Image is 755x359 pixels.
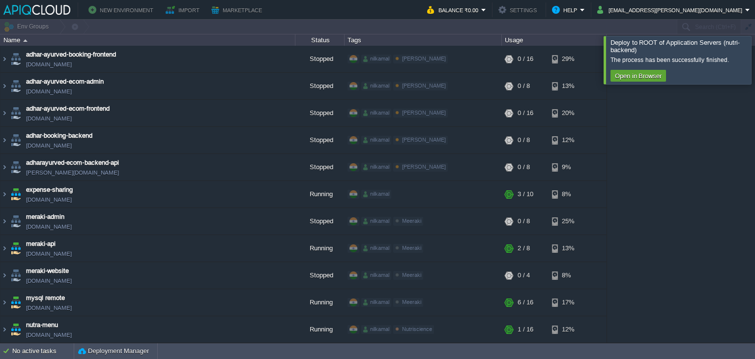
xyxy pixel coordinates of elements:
[518,289,533,316] div: 6 / 16
[518,316,533,343] div: 1 / 16
[552,181,584,208] div: 8%
[361,109,391,118] div: nilkamal
[518,235,530,262] div: 2 / 8
[402,218,421,224] span: Meeraki
[552,208,584,235] div: 25%
[295,127,345,153] div: Stopped
[26,249,72,259] a: [DOMAIN_NAME]
[211,4,265,16] button: Marketplace
[26,276,72,286] a: [DOMAIN_NAME]
[295,208,345,235] div: Stopped
[9,100,23,126] img: AMDAwAAAACH5BAEAAAAALAAAAAABAAEAAAICRAEAOw==
[295,100,345,126] div: Stopped
[9,73,23,99] img: AMDAwAAAACH5BAEAAAAALAAAAAABAAEAAAICRAEAOw==
[9,154,23,180] img: AMDAwAAAACH5BAEAAAAALAAAAAABAAEAAAICRAEAOw==
[552,262,584,289] div: 8%
[295,154,345,180] div: Stopped
[502,34,606,46] div: Usage
[9,46,23,72] img: AMDAwAAAACH5BAEAAAAALAAAAAABAAEAAAICRAEAOw==
[361,217,391,226] div: nilkamal
[26,320,58,330] a: nutra-menu
[295,289,345,316] div: Running
[26,60,72,69] a: [DOMAIN_NAME]
[402,245,421,251] span: Meeraki
[9,127,23,153] img: AMDAwAAAACH5BAEAAAAALAAAAAABAAEAAAICRAEAOw==
[26,50,116,60] a: adhar-ayurved-booking-frontend
[552,235,584,262] div: 13%
[0,208,8,235] img: AMDAwAAAACH5BAEAAAAALAAAAAABAAEAAAICRAEAOw==
[361,163,391,172] div: nilkamal
[295,262,345,289] div: Stopped
[26,266,69,276] a: meraki-website
[9,262,23,289] img: AMDAwAAAACH5BAEAAAAALAAAAAABAAEAAAICRAEAOw==
[361,325,391,334] div: nilkamal
[610,39,740,54] span: Deploy to ROOT of Application Servers (nutri-backend)
[166,4,203,16] button: Import
[9,289,23,316] img: AMDAwAAAACH5BAEAAAAALAAAAAABAAEAAAICRAEAOw==
[3,5,70,15] img: APIQCloud
[612,71,665,80] button: Open in Browser
[427,4,481,16] button: Balance ₹0.00
[0,46,8,72] img: AMDAwAAAACH5BAEAAAAALAAAAAABAAEAAAICRAEAOw==
[26,293,65,303] span: mysql remote
[345,34,501,46] div: Tags
[552,46,584,72] div: 29%
[0,316,8,343] img: AMDAwAAAACH5BAEAAAAALAAAAAABAAEAAAICRAEAOw==
[26,77,104,87] a: adhar-ayurved-ecom-admin
[361,244,391,253] div: nilkamal
[26,239,56,249] span: meraki-api
[518,154,530,180] div: 0 / 8
[0,127,8,153] img: AMDAwAAAACH5BAEAAAAALAAAAAABAAEAAAICRAEAOw==
[402,326,432,332] span: Nutriscience
[9,316,23,343] img: AMDAwAAAACH5BAEAAAAALAAAAAABAAEAAAICRAEAOw==
[361,136,391,145] div: nilkamal
[402,164,446,170] span: [PERSON_NAME]
[26,212,64,222] a: meraki-admin
[552,4,580,16] button: Help
[9,181,23,208] img: AMDAwAAAACH5BAEAAAAALAAAAAABAAEAAAICRAEAOw==
[26,87,72,96] a: [DOMAIN_NAME]
[296,34,344,46] div: Status
[78,346,149,356] button: Deployment Manager
[402,299,421,305] span: Meeraki
[0,181,8,208] img: AMDAwAAAACH5BAEAAAAALAAAAAABAAEAAAICRAEAOw==
[26,168,119,178] a: [PERSON_NAME][DOMAIN_NAME]
[26,185,73,195] a: expense-sharing
[88,4,156,16] button: New Environment
[295,316,345,343] div: Running
[26,114,72,123] a: [DOMAIN_NAME]
[295,235,345,262] div: Running
[26,303,72,313] span: [DOMAIN_NAME]
[518,208,530,235] div: 0 / 8
[0,262,8,289] img: AMDAwAAAACH5BAEAAAAALAAAAAABAAEAAAICRAEAOw==
[518,46,533,72] div: 0 / 16
[9,208,23,235] img: AMDAwAAAACH5BAEAAAAALAAAAAABAAEAAAICRAEAOw==
[402,272,421,278] span: Meeraki
[0,154,8,180] img: AMDAwAAAACH5BAEAAAAALAAAAAABAAEAAAICRAEAOw==
[0,289,8,316] img: AMDAwAAAACH5BAEAAAAALAAAAAABAAEAAAICRAEAOw==
[402,110,446,116] span: [PERSON_NAME]
[361,82,391,90] div: nilkamal
[361,271,391,280] div: nilkamal
[26,131,92,141] a: adhar-booking-backend
[518,262,530,289] div: 0 / 4
[402,56,446,61] span: [PERSON_NAME]
[26,104,110,114] span: adhar-ayurved-ecom-frontend
[1,34,295,46] div: Name
[0,100,8,126] img: AMDAwAAAACH5BAEAAAAALAAAAAABAAEAAAICRAEAOw==
[26,158,119,168] a: adharayurved-ecom-backend-api
[597,4,745,16] button: [EMAIL_ADDRESS][PERSON_NAME][DOMAIN_NAME]
[552,73,584,99] div: 13%
[402,83,446,89] span: [PERSON_NAME]
[361,298,391,307] div: nilkamal
[0,73,8,99] img: AMDAwAAAACH5BAEAAAAALAAAAAABAAEAAAICRAEAOw==
[402,137,446,143] span: [PERSON_NAME]
[26,222,72,232] a: [DOMAIN_NAME]
[26,330,72,340] a: [DOMAIN_NAME]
